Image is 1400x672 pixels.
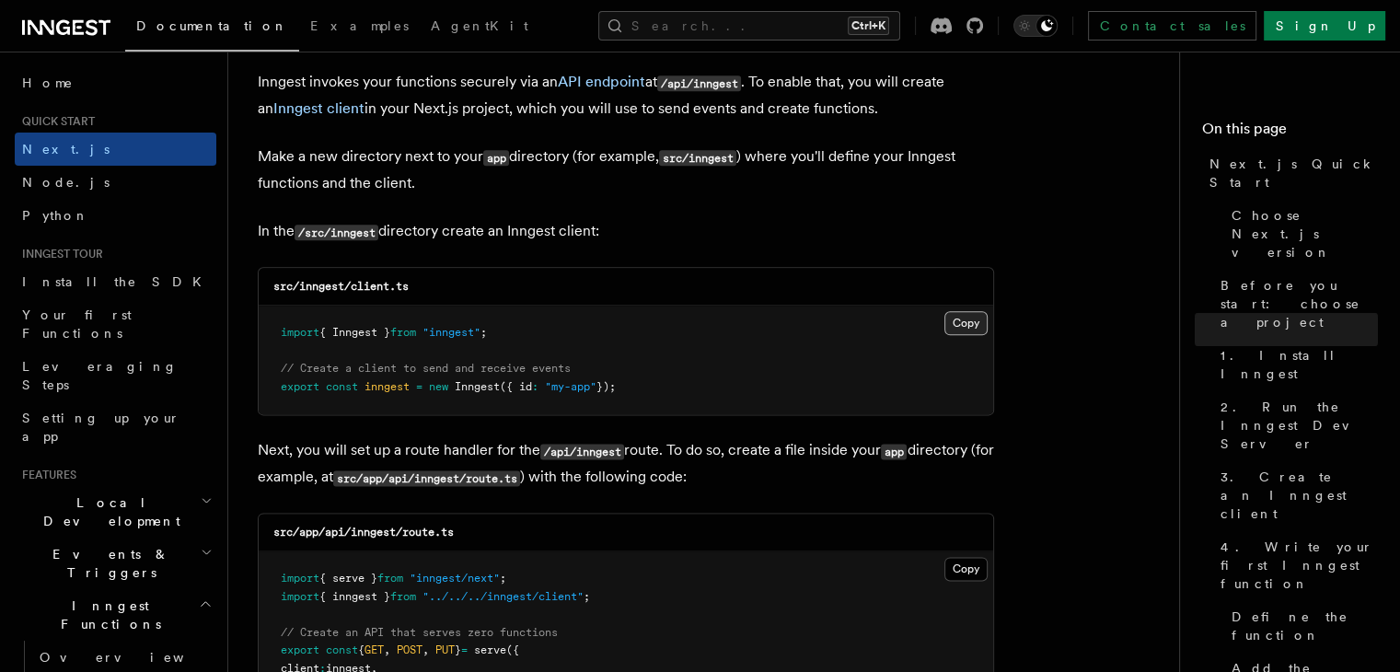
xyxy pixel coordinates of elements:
[1202,118,1378,147] h4: On this page
[1232,608,1378,644] span: Define the function
[1213,460,1378,530] a: 3. Create an Inngest client
[429,380,448,393] span: new
[1209,155,1378,191] span: Next.js Quick Start
[281,590,319,603] span: import
[461,643,468,656] span: =
[22,359,178,392] span: Leveraging Steps
[848,17,889,35] kbd: Ctrl+K
[420,6,539,50] a: AgentKit
[659,150,736,166] code: src/inngest
[15,468,76,482] span: Features
[1013,15,1058,37] button: Toggle dark mode
[281,572,319,585] span: import
[15,589,216,641] button: Inngest Functions
[273,526,454,539] code: src/app/api/inngest/route.ts
[295,225,378,240] code: /src/inngest
[397,643,422,656] span: POST
[15,493,201,530] span: Local Development
[15,247,103,261] span: Inngest tour
[483,150,509,166] code: app
[384,643,390,656] span: ,
[1232,206,1378,261] span: Choose Next.js version
[1213,269,1378,339] a: Before you start: choose a project
[125,6,299,52] a: Documentation
[136,18,288,33] span: Documentation
[258,218,994,245] p: In the directory create an Inngest client:
[326,380,358,393] span: const
[1224,600,1378,652] a: Define the function
[1221,346,1378,383] span: 1. Install Inngest
[319,572,377,585] span: { serve }
[40,650,229,665] span: Overview
[22,74,74,92] span: Home
[944,311,988,335] button: Copy
[258,144,994,196] p: Make a new directory next to your directory (for example, ) where you'll define your Inngest func...
[558,73,645,90] a: API endpoint
[326,643,358,656] span: const
[1213,390,1378,460] a: 2. Run the Inngest Dev Server
[474,643,506,656] span: serve
[500,380,532,393] span: ({ id
[281,643,319,656] span: export
[422,326,480,339] span: "inngest"
[15,401,216,453] a: Setting up your app
[431,18,528,33] span: AgentKit
[377,572,403,585] span: from
[1221,276,1378,331] span: Before you start: choose a project
[15,486,216,538] button: Local Development
[364,380,410,393] span: inngest
[15,265,216,298] a: Install the SDK
[1213,530,1378,600] a: 4. Write your first Inngest function
[22,142,110,156] span: Next.js
[364,643,384,656] span: GET
[944,557,988,581] button: Copy
[540,444,624,459] code: /api/inngest
[1221,468,1378,523] span: 3. Create an Inngest client
[657,75,741,91] code: /api/inngest
[22,307,132,341] span: Your first Functions
[500,572,506,585] span: ;
[281,626,558,639] span: // Create an API that serves zero functions
[1221,398,1378,453] span: 2. Run the Inngest Dev Server
[258,69,994,122] p: Inngest invokes your functions securely via an at . To enable that, you will create an in your Ne...
[598,11,900,41] button: Search...Ctrl+K
[1224,199,1378,269] a: Choose Next.js version
[15,199,216,232] a: Python
[319,326,390,339] span: { Inngest }
[416,380,422,393] span: =
[1221,538,1378,593] span: 4. Write your first Inngest function
[1088,11,1256,41] a: Contact sales
[15,166,216,199] a: Node.js
[532,380,538,393] span: :
[480,326,487,339] span: ;
[15,545,201,582] span: Events & Triggers
[435,643,455,656] span: PUT
[1213,339,1378,390] a: 1. Install Inngest
[15,350,216,401] a: Leveraging Steps
[596,380,616,393] span: });
[281,362,571,375] span: // Create a client to send and receive events
[410,572,500,585] span: "inngest/next"
[15,597,199,633] span: Inngest Functions
[273,280,409,293] code: src/inngest/client.ts
[584,590,590,603] span: ;
[881,444,907,459] code: app
[22,274,213,289] span: Install the SDK
[15,133,216,166] a: Next.js
[333,470,520,486] code: src/app/api/inngest/route.ts
[1264,11,1385,41] a: Sign Up
[310,18,409,33] span: Examples
[455,380,500,393] span: Inngest
[422,643,429,656] span: ,
[358,643,364,656] span: {
[319,590,390,603] span: { inngest }
[273,99,364,117] a: Inngest client
[299,6,420,50] a: Examples
[390,326,416,339] span: from
[455,643,461,656] span: }
[1202,147,1378,199] a: Next.js Quick Start
[258,437,994,491] p: Next, you will set up a route handler for the route. To do so, create a file inside your director...
[15,538,216,589] button: Events & Triggers
[22,175,110,190] span: Node.js
[506,643,519,656] span: ({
